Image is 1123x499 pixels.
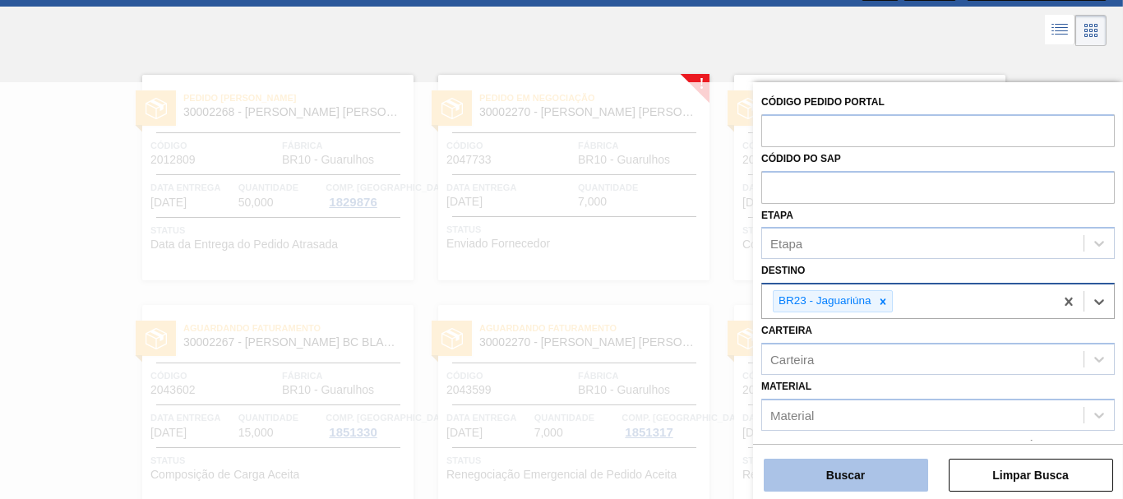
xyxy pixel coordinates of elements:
[761,441,845,452] label: Data coleta de
[774,291,874,312] div: BR23 - Jaguariúna
[761,381,811,392] label: Material
[945,441,1033,452] label: Data coleta até
[761,96,885,108] label: Código Pedido Portal
[1075,15,1107,46] div: Visão em Cards
[761,210,793,221] label: Etapa
[414,75,709,280] a: !statusPedido em Negociação30002270 - [PERSON_NAME] [PERSON_NAME] AF IN65Código2047733FábricaBR10...
[770,408,814,422] div: Material
[1045,15,1075,46] div: Visão em Lista
[770,352,814,366] div: Carteira
[770,237,802,251] div: Etapa
[761,325,812,336] label: Carteira
[118,75,414,280] a: statusPedido [PERSON_NAME]30002268 - [PERSON_NAME] [PERSON_NAME] AF IN65Código2012809FábricaBR10 ...
[709,75,1005,280] a: statusAguardando Faturamento30002267 - [PERSON_NAME] BC BLACK AF IN65Código2043603FábricaBR10 - G...
[761,265,805,276] label: Destino
[761,153,841,164] label: Códido PO SAP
